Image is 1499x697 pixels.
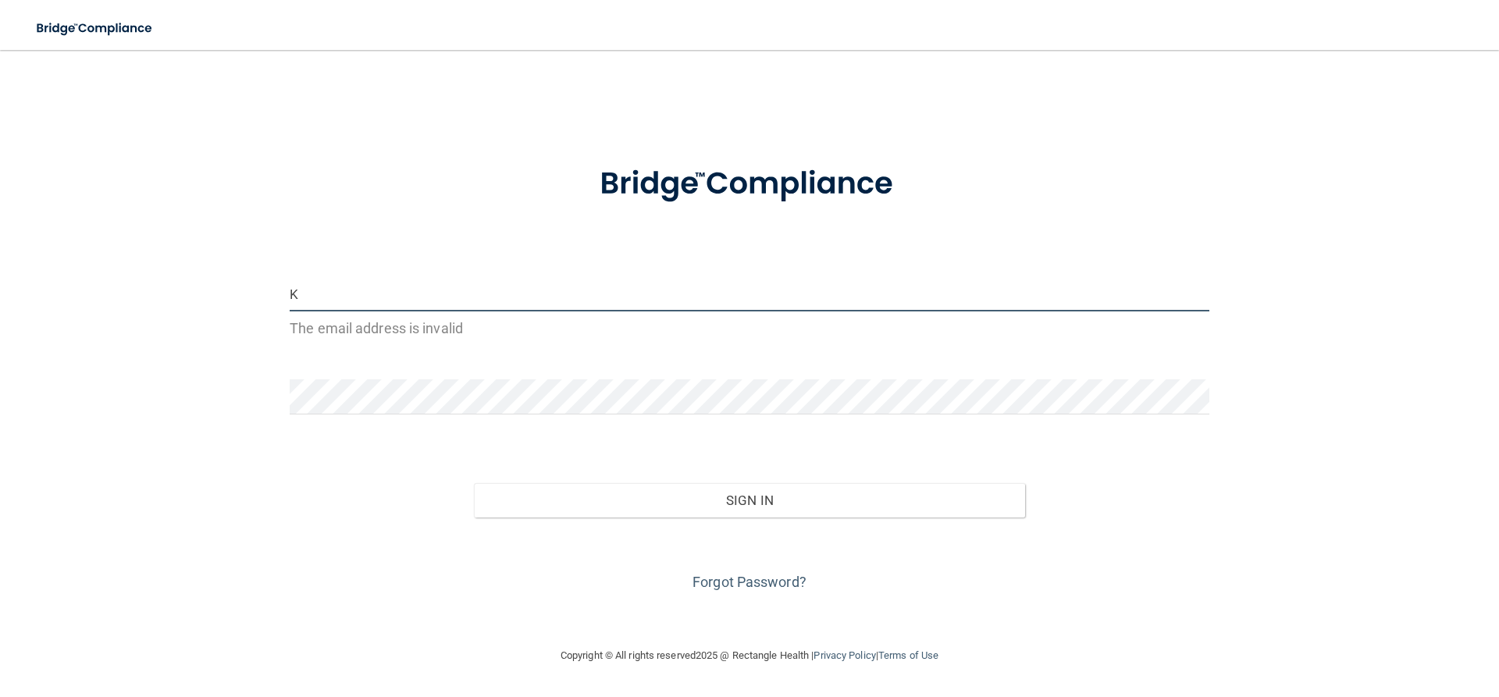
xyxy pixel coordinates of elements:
input: Email [290,276,1209,311]
img: bridge_compliance_login_screen.278c3ca4.svg [568,144,931,225]
a: Terms of Use [878,649,938,661]
a: Forgot Password? [693,574,806,590]
img: bridge_compliance_login_screen.278c3ca4.svg [23,12,167,44]
p: The email address is invalid [290,315,1209,341]
div: Copyright © All rights reserved 2025 @ Rectangle Health | | [465,631,1034,681]
a: Privacy Policy [814,649,875,661]
button: Sign In [474,483,1026,517]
